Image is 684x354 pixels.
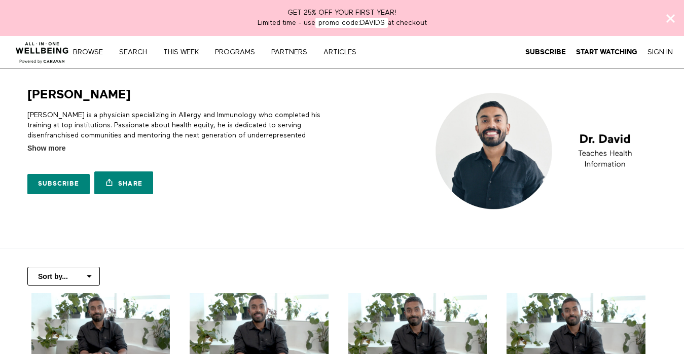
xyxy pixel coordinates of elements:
a: Subscribe [27,174,90,194]
a: Browse [69,49,114,56]
a: THIS WEEK [160,49,209,56]
a: Subscribe [525,48,566,57]
img: Dr. David [427,87,657,216]
p: Limited time - use at checkout [12,18,673,28]
a: Search [116,49,158,56]
a: ARTICLES [320,49,367,56]
a: Start Watching [576,48,637,57]
div: Secondary [515,36,680,68]
h1: [PERSON_NAME] [27,87,131,102]
a: PARTNERS [268,49,318,56]
strong: Start Watching [576,48,637,56]
span: Show more [27,143,65,154]
p: GET 25% OFF YOUR FIRST YEAR! [12,8,673,18]
a: PROGRAMS [211,49,266,56]
span: promo code: [315,18,388,28]
strong: Subscribe [525,48,566,56]
span: DAVIDS [360,19,385,26]
a: Sign In [647,48,673,57]
a: Share [94,171,153,194]
p: [PERSON_NAME] is a physician specializing in Allergy and Immunology who completed his training at... [27,110,338,151]
img: CARAVAN [12,34,73,65]
nav: Primary [80,47,377,57]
